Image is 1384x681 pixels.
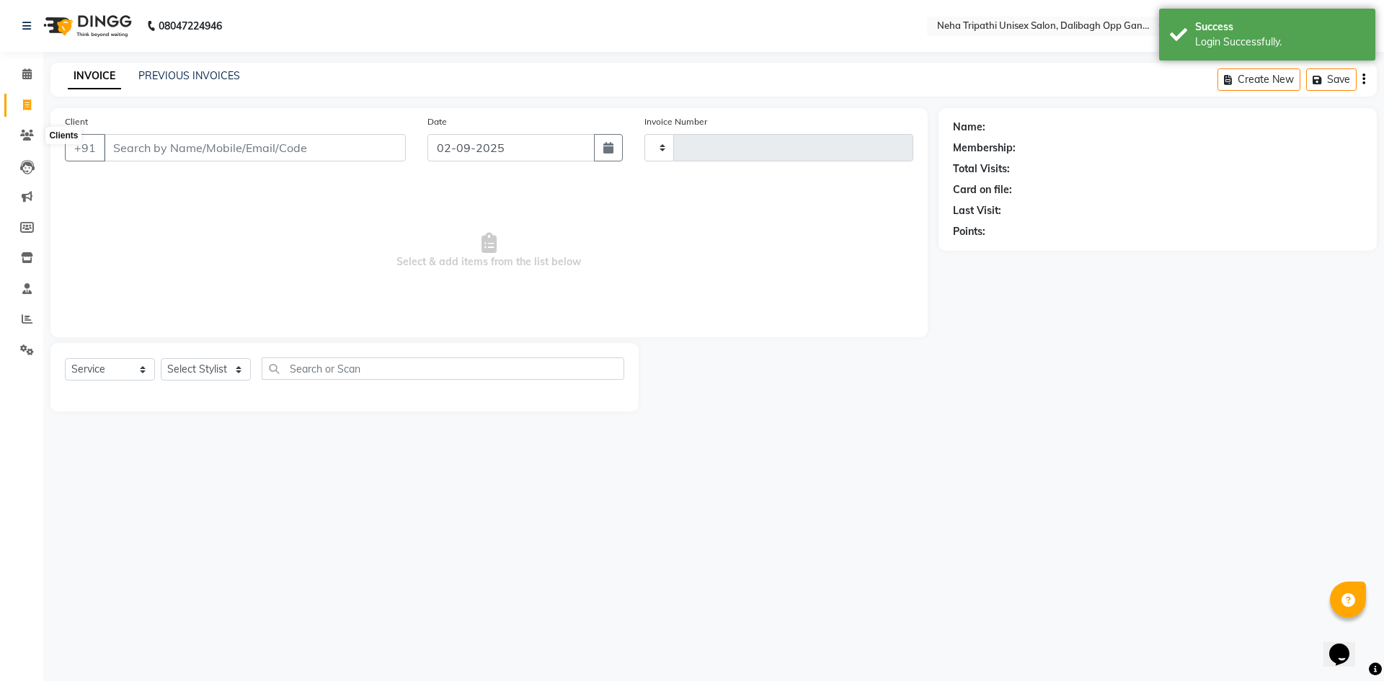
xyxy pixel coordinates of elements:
img: logo [37,6,136,46]
div: Points: [953,224,985,239]
div: Membership: [953,141,1016,156]
div: Total Visits: [953,161,1010,177]
label: Client [65,115,88,128]
input: Search or Scan [262,357,624,380]
label: Date [427,115,447,128]
iframe: chat widget [1323,623,1370,667]
span: Select & add items from the list below [65,179,913,323]
b: 08047224946 [159,6,222,46]
button: +91 [65,134,105,161]
div: Last Visit: [953,203,1001,218]
div: Card on file: [953,182,1012,197]
input: Search by Name/Mobile/Email/Code [104,134,406,161]
div: Success [1195,19,1365,35]
button: Save [1306,68,1357,91]
a: PREVIOUS INVOICES [138,69,240,82]
div: Clients [45,127,81,144]
a: INVOICE [68,63,121,89]
div: Login Successfully. [1195,35,1365,50]
label: Invoice Number [644,115,707,128]
div: Name: [953,120,985,135]
button: Create New [1217,68,1300,91]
